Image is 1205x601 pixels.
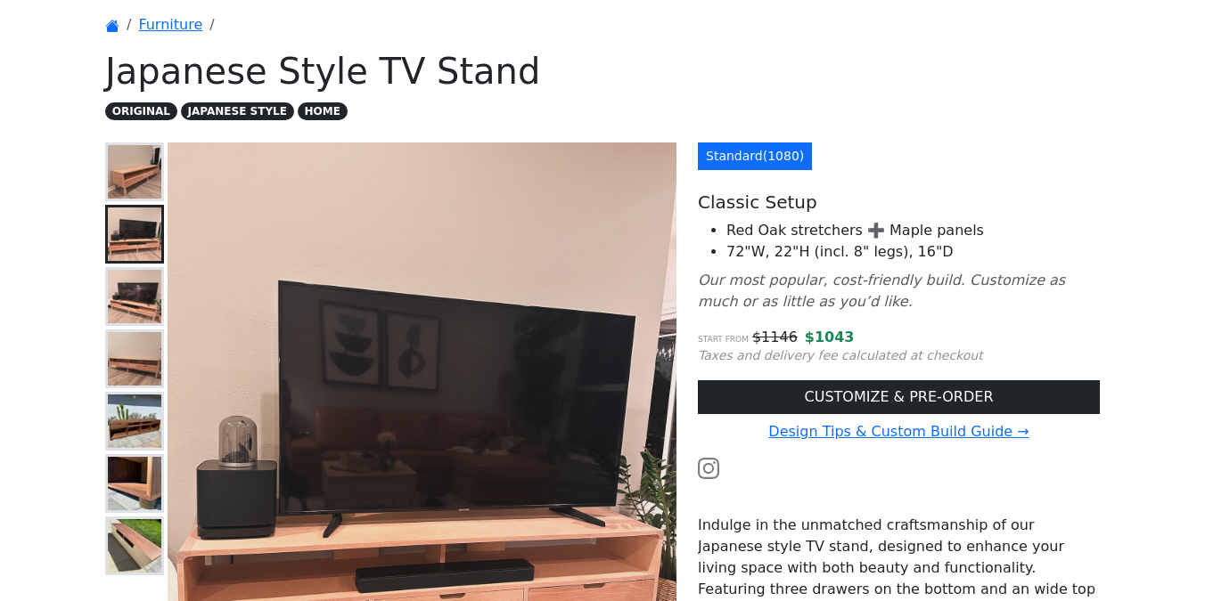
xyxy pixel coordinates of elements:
a: Standard(1080) [698,142,812,170]
li: 72"W, 22"H (incl. 8" legs), 16"D [726,241,1100,263]
img: Japanese Style Walnut Vinyl Record Stand / Console - Backpanels [108,519,161,573]
a: CUSTOMIZE & PRE-ORDER [698,380,1100,414]
small: Start from [698,335,749,344]
h1: Japanese Style TV Stand [105,50,1100,93]
small: Taxes and delivery fee calculated at checkout [698,348,983,362]
img: Japanese Style TV Stand - Without Staging [108,145,161,199]
span: ORIGINAL [105,102,177,120]
img: Japanese Style TV Stand - Right View [108,270,161,323]
span: HOME [298,102,348,120]
img: Japanese Style TV Stand - Right [108,332,161,386]
span: JAPANESE STYLE [181,102,294,120]
img: Japanese Style TV Stand - Left View [108,207,161,261]
img: Japanese Style Walnut Vinyl Record Stand / Console - V-groove [108,457,161,510]
i: Our most popular, cost-friendly build. Customize as much or as little as you’d like. [698,272,1065,310]
img: Japanese Style Walnut Vinyl Record Stand / Console - Front [108,394,161,448]
h5: Classic Setup [698,191,1100,213]
span: $ 1043 [805,329,855,345]
a: Watch the build video or pictures on Instagram [698,459,719,475]
a: Design Tips & Custom Build Guide → [768,423,1029,440]
nav: breadcrumb [105,14,1100,36]
s: $ 1146 [752,329,798,345]
li: Red Oak stretchers ➕ Maple panels [726,220,1100,241]
a: Furniture [138,16,202,33]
